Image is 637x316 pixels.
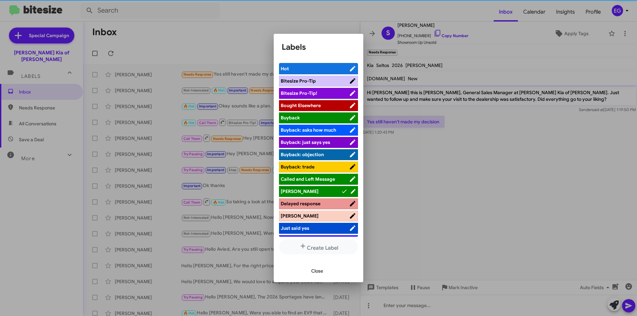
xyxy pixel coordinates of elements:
[281,188,318,194] span: [PERSON_NAME]
[281,115,300,121] span: Buyback
[306,265,328,277] button: Close
[311,265,323,277] span: Close
[281,127,336,133] span: Buyback: asks how much
[281,152,324,158] span: Buyback: objection
[281,90,317,96] span: Bitesize Pro-Tip!
[281,201,320,207] span: Delayed response
[281,102,321,108] span: Bought Elsewhere
[281,225,309,231] span: Just said yes
[281,78,316,84] span: Bitesize Pro-Tip
[281,176,335,182] span: Called and Left Message
[281,213,318,219] span: [PERSON_NAME]
[281,139,330,145] span: Buyback: just says yes
[279,239,358,254] button: Create Label
[281,66,289,72] span: Hot
[281,164,315,170] span: Buyback: trade
[282,42,355,52] h1: Labels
